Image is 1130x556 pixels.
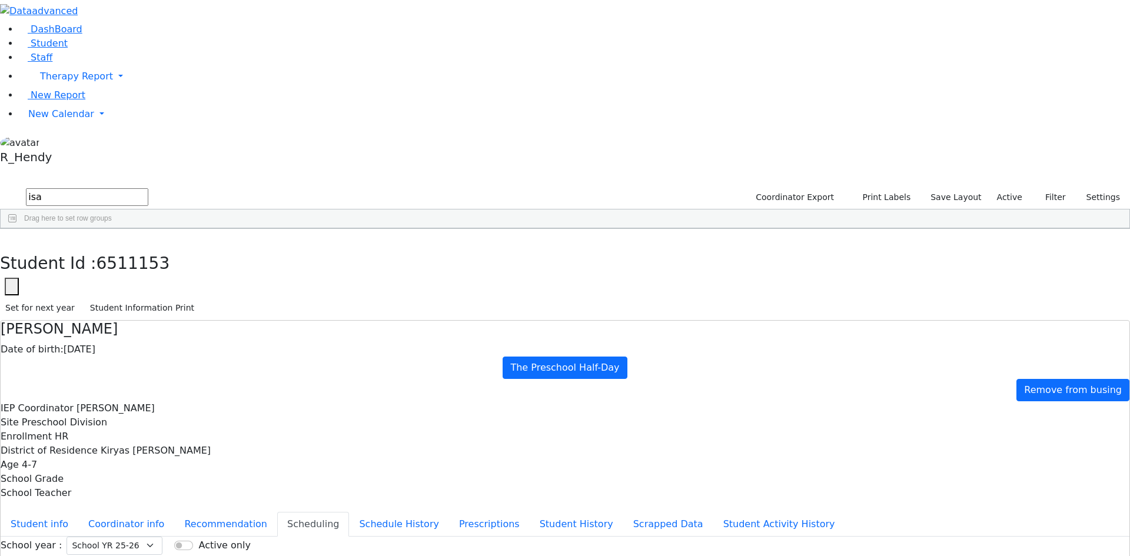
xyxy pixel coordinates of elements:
[19,38,68,49] a: Student
[1,342,1129,357] div: [DATE]
[97,254,170,273] span: 6511153
[55,431,68,442] span: HR
[1030,188,1071,207] button: Filter
[1,401,74,415] label: IEP Coordinator
[77,402,155,414] span: [PERSON_NAME]
[623,512,713,537] button: Scrapped Data
[449,512,530,537] button: Prescriptions
[101,445,211,456] span: Kiryas [PERSON_NAME]
[713,512,845,537] button: Student Activity History
[40,71,113,82] span: Therapy Report
[503,357,627,379] a: The Preschool Half-Day
[31,89,85,101] span: New Report
[19,24,82,35] a: DashBoard
[1,486,71,500] label: School Teacher
[349,512,449,537] button: Schedule History
[26,188,148,206] input: Search
[1,458,19,472] label: Age
[1,444,98,458] label: District of Residence
[31,38,68,49] span: Student
[28,108,94,119] span: New Calendar
[31,52,52,63] span: Staff
[78,512,174,537] button: Coordinator info
[19,52,52,63] a: Staff
[31,24,82,35] span: DashBoard
[1,321,1129,338] h4: [PERSON_NAME]
[24,214,112,222] span: Drag here to set row groups
[277,512,349,537] button: Scheduling
[1071,188,1125,207] button: Settings
[85,299,200,317] button: Student Information Print
[1,415,19,430] label: Site
[22,459,37,470] span: 4-7
[19,89,85,101] a: New Report
[1,430,52,444] label: Enrollment
[19,65,1130,88] a: Therapy Report
[748,188,839,207] button: Coordinator Export
[1,538,62,552] label: School year :
[198,538,250,552] label: Active only
[22,417,107,428] span: Preschool Division
[1,472,64,486] label: School Grade
[992,188,1028,207] label: Active
[925,188,986,207] button: Save Layout
[174,512,277,537] button: Recommendation
[1016,379,1129,401] a: Remove from busing
[530,512,623,537] button: Student History
[19,102,1130,126] a: New Calendar
[849,188,916,207] button: Print Labels
[1,342,64,357] label: Date of birth:
[1,512,78,537] button: Student info
[1024,384,1122,395] span: Remove from busing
